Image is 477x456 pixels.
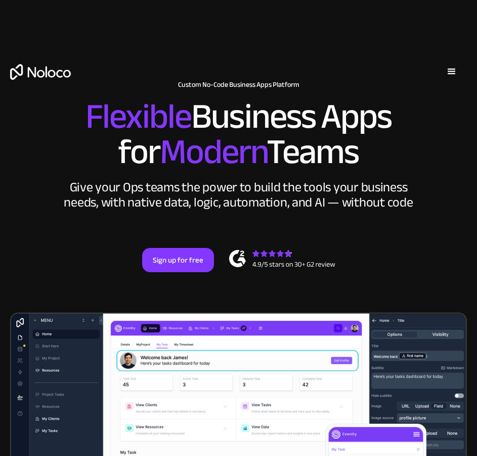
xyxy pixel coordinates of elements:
div: Give your Ops teams the power to build the tools your business needs, with native data, logic, au... [62,180,416,210]
a: Sign up for free [142,248,214,272]
span: Modern [160,119,267,185]
a: home [10,64,71,80]
div: menu [437,57,467,87]
h2: Business Apps for Teams [10,99,467,170]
